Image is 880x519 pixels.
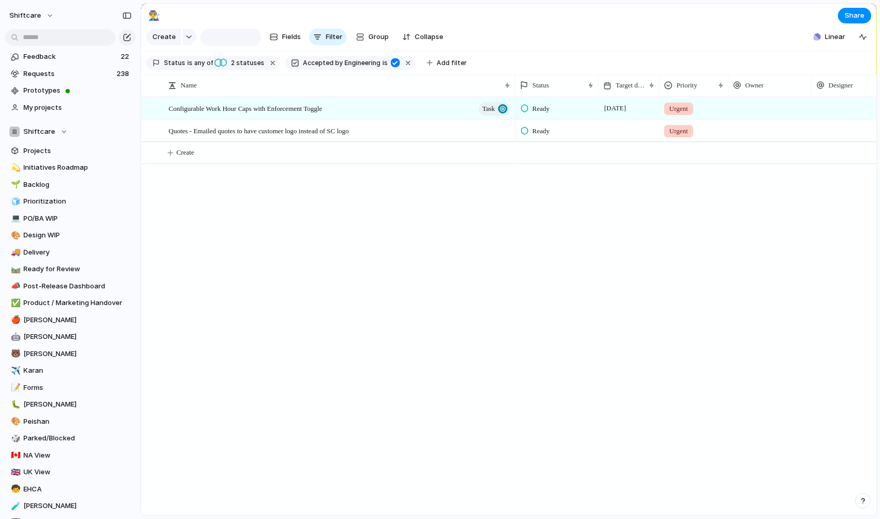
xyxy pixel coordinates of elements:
[9,10,41,21] span: shiftcare
[23,180,132,190] span: Backlog
[164,58,185,68] span: Status
[146,7,162,24] button: 👨‍🏭
[5,83,135,98] a: Prototypes
[9,264,20,274] button: 🛤️
[23,349,132,359] span: [PERSON_NAME]
[11,196,18,208] div: 🧊
[825,32,845,42] span: Linear
[437,58,467,68] span: Add filter
[398,29,448,45] button: Collapse
[420,56,473,70] button: Add filter
[479,102,510,116] button: Task
[5,160,135,175] a: 💫Initiatives Roadmap
[303,58,380,68] span: Accepted by Engineering
[5,363,135,378] a: ✈️Karan
[9,501,20,511] button: 🧪
[146,29,181,45] button: Create
[265,29,305,45] button: Fields
[5,245,135,260] a: 🚚Delivery
[23,52,118,62] span: Feedback
[326,32,342,42] span: Filter
[23,126,55,137] span: Shiftcare
[23,146,132,156] span: Projects
[5,194,135,209] a: 🧊Prioritization
[5,329,135,345] a: 🤖[PERSON_NAME]
[11,280,18,292] div: 📣
[5,397,135,412] a: 🐛[PERSON_NAME]
[5,177,135,193] div: 🌱Backlog
[5,431,135,446] a: 🎲Parked/Blocked
[117,69,131,79] span: 238
[9,162,20,173] button: 💫
[5,482,135,497] a: 🧒EHCA
[5,464,135,480] a: 🇬🇧UK View
[5,143,135,159] a: Projects
[5,279,135,294] a: 📣Post-Release Dashboard
[9,281,20,292] button: 📣
[602,102,629,115] span: [DATE]
[228,58,264,68] span: statuses
[9,450,20,461] button: 🇨🇦
[745,80,763,91] span: Owner
[9,213,20,224] button: 💻
[9,180,20,190] button: 🌱
[532,126,550,136] span: Ready
[5,295,135,311] a: ✅Product / Marketing Handover
[23,103,132,113] span: My projects
[5,227,135,243] a: 🎨Design WIP
[482,102,495,116] span: Task
[23,281,132,292] span: Post-Release Dashboard
[380,57,390,69] button: is
[282,32,301,42] span: Fields
[23,450,132,461] span: NA View
[5,124,135,140] button: Shiftcare
[11,331,18,343] div: 🤖
[11,399,18,411] div: 🐛
[5,448,135,463] a: 🇨🇦NA View
[11,246,18,258] div: 🚚
[677,80,697,91] span: Priority
[23,484,132,495] span: EHCA
[23,501,132,511] span: [PERSON_NAME]
[169,102,322,114] span: Configurable Work Hour Caps with Enforcement Toggle
[11,162,18,174] div: 💫
[23,213,132,224] span: PO/BA WIP
[228,59,236,67] span: 2
[23,416,132,427] span: Peishan
[121,52,131,62] span: 22
[185,57,215,69] button: isany of
[616,80,645,91] span: Target date
[9,484,20,495] button: 🧒
[845,10,864,21] span: Share
[9,230,20,240] button: 🎨
[214,57,266,69] button: 2 statuses
[5,498,135,514] a: 🧪[PERSON_NAME]
[9,298,20,308] button: ✅
[9,383,20,393] button: 📝
[5,346,135,362] a: 🐻[PERSON_NAME]
[5,211,135,226] div: 💻PO/BA WIP
[828,80,853,91] span: Designer
[5,7,59,24] button: shiftcare
[11,449,18,461] div: 🇨🇦
[9,332,20,342] button: 🤖
[9,315,20,325] button: 🍎
[5,49,135,65] a: Feedback22
[5,312,135,328] a: 🍎[PERSON_NAME]
[351,29,394,45] button: Group
[5,380,135,396] a: 📝Forms
[11,433,18,445] div: 🎲
[5,261,135,277] a: 🛤️Ready for Review
[669,126,688,136] span: Urgent
[415,32,443,42] span: Collapse
[23,298,132,308] span: Product / Marketing Handover
[181,80,197,91] span: Name
[9,196,20,207] button: 🧊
